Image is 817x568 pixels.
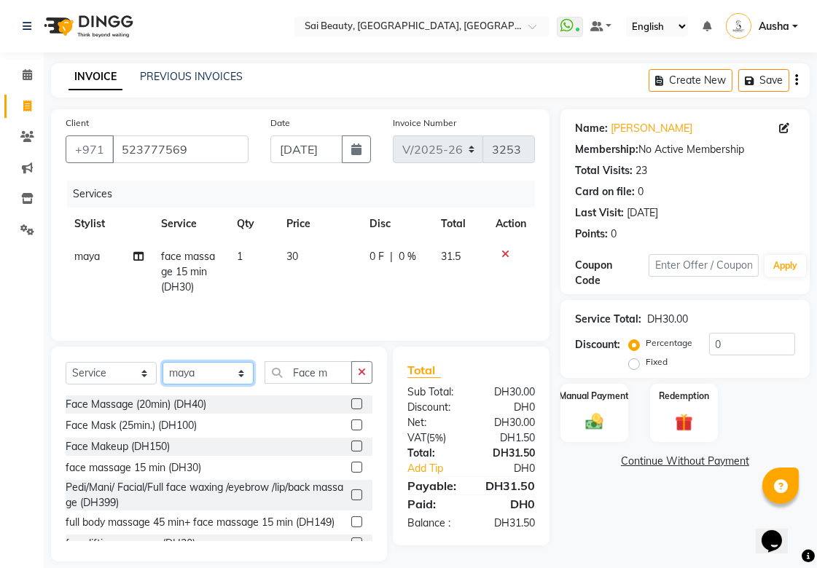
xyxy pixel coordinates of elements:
[560,390,630,403] label: Manual Payment
[407,431,426,444] span: VAT
[396,400,472,415] div: Discount:
[265,361,352,384] input: Search or Scan
[396,415,472,430] div: Net:
[66,418,197,433] div: Face Mask (25min.) (DH100)
[66,135,114,163] button: +971
[69,64,122,90] a: INVOICE
[472,384,547,400] div: DH30.00
[472,495,547,513] div: DH0
[407,363,441,378] span: Total
[66,460,201,476] div: face massage 15 min (DH30)
[670,411,699,433] img: _gift.svg
[575,142,638,157] div: Membership:
[237,250,243,263] span: 1
[575,142,795,157] div: No Active Membership
[278,208,361,240] th: Price
[390,249,393,264] span: |
[575,337,620,352] div: Discount:
[487,208,535,240] th: Action
[74,250,100,263] span: maya
[396,477,472,494] div: Payable:
[396,446,472,461] div: Total:
[396,516,472,531] div: Balance :
[649,254,759,277] input: Enter Offer / Coupon Code
[575,163,633,178] div: Total Visits:
[738,69,789,92] button: Save
[37,6,137,47] img: logo
[67,181,546,208] div: Services
[370,249,384,264] span: 0 F
[636,163,647,178] div: 23
[161,250,215,293] span: face massage 15 min (DH30)
[627,205,658,221] div: [DATE]
[765,255,806,277] button: Apply
[396,495,472,513] div: Paid:
[472,400,547,415] div: DH0
[396,430,472,446] div: ( )
[611,226,617,242] div: 0
[66,397,206,412] div: Face Massage (20min) (DH40)
[646,355,668,368] label: Fixed
[472,430,547,446] div: DH1.50
[726,13,751,39] img: Ausha
[472,516,547,531] div: DH31.50
[580,411,609,432] img: _cash.svg
[575,226,608,242] div: Points:
[396,384,472,400] div: Sub Total:
[286,250,298,263] span: 30
[270,117,290,130] label: Date
[140,70,243,83] a: PREVIOUS INVOICES
[66,208,152,240] th: Stylist
[152,208,228,240] th: Service
[563,454,807,469] a: Continue Without Payment
[66,117,89,130] label: Client
[575,205,624,221] div: Last Visit:
[432,208,487,240] th: Total
[647,312,688,327] div: DH30.00
[66,515,335,530] div: full body massage 45 min+ face massage 15 min (DH149)
[611,121,692,136] a: [PERSON_NAME]
[472,477,547,494] div: DH31.50
[575,258,649,288] div: Coupon Code
[112,135,249,163] input: Search by Name/Mobile/Email/Code
[228,208,278,240] th: Qty
[756,510,802,553] iframe: chat widget
[472,446,547,461] div: DH31.50
[396,461,484,476] a: Add Tip
[649,69,732,92] button: Create New
[575,312,641,327] div: Service Total:
[429,432,443,443] span: 5%
[484,461,546,476] div: DH0
[441,250,461,263] span: 31.5
[472,415,547,430] div: DH30.00
[646,336,692,350] label: Percentage
[399,249,416,264] span: 0 %
[659,390,709,403] label: Redemption
[759,19,789,34] span: Ausha
[361,208,432,240] th: Disc
[66,536,195,551] div: face lifting massage (DH30)
[575,121,608,136] div: Name:
[66,480,345,510] div: Pedi/Mani/ Facial/Full face waxing /eyebrow /lip/back massage (DH399)
[638,184,644,200] div: 0
[393,117,456,130] label: Invoice Number
[575,184,635,200] div: Card on file:
[66,439,170,454] div: Face Makeup (DH150)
